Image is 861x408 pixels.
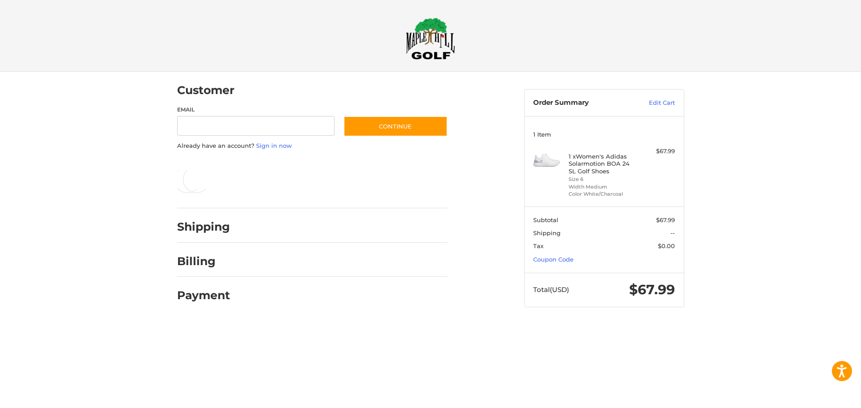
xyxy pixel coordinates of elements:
h4: 1 x Women's Adidas Solarmotion BOA 24 SL Golf Shoes [569,153,637,175]
h2: Payment [177,288,230,302]
label: Email [177,106,335,114]
iframe: Google Customer Reviews [787,384,861,408]
span: Shipping [533,229,561,236]
h3: 1 Item [533,131,675,138]
li: Width Medium [569,183,637,191]
h2: Shipping [177,220,230,234]
img: Maple Hill Golf [406,17,455,60]
h3: Order Summary [533,99,630,107]
h2: Billing [177,254,230,268]
span: -- [670,229,675,236]
div: $67.99 [639,147,675,156]
li: Size 6 [569,176,637,183]
span: Tax [533,242,544,249]
span: $67.99 [629,281,675,298]
h2: Customer [177,83,235,97]
p: Already have an account? [177,142,448,150]
li: Color White/Charcoal [569,190,637,198]
span: $0.00 [658,242,675,249]
a: Coupon Code [533,256,574,263]
a: Sign in now [256,142,292,149]
button: Continue [344,116,448,137]
a: Edit Cart [630,99,675,107]
span: Total (USD) [533,285,569,294]
span: $67.99 [656,216,675,223]
span: Subtotal [533,216,558,223]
